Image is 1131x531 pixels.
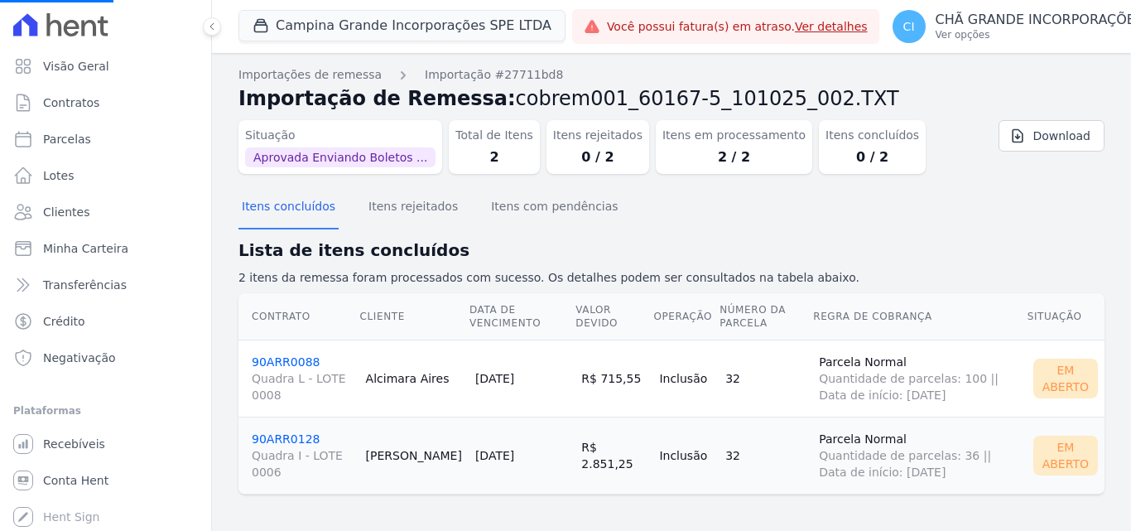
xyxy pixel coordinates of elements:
[43,167,75,184] span: Lotes
[795,20,868,33] a: Ver detalhes
[43,277,127,293] span: Transferências
[359,417,469,494] td: [PERSON_NAME]
[455,147,533,167] dd: 2
[719,340,812,417] td: 32
[812,340,1027,417] td: Parcela Normal
[553,127,643,144] dt: Itens rejeitados
[903,21,915,32] span: CI
[252,447,353,480] span: Quadra I - LOTE 0006
[245,147,436,167] span: Aprovada Enviando Boletos ...
[553,147,643,167] dd: 0 / 2
[238,66,382,84] a: Importações de remessa
[252,355,353,403] a: 90ARR0088Quadra L - LOTE 0008
[13,401,198,421] div: Plataformas
[819,447,1020,480] span: Quantidade de parcelas: 36 || Data de início: [DATE]
[469,293,575,340] th: Data de Vencimento
[245,127,436,144] dt: Situação
[7,268,205,302] a: Transferências
[43,131,91,147] span: Parcelas
[719,293,812,340] th: Número da Parcela
[359,293,469,340] th: Cliente
[43,240,128,257] span: Minha Carteira
[652,340,719,417] td: Inclusão
[825,127,919,144] dt: Itens concluídos
[455,127,533,144] dt: Total de Itens
[1033,436,1098,475] div: Em Aberto
[43,472,108,489] span: Conta Hent
[652,417,719,494] td: Inclusão
[7,341,205,374] a: Negativação
[812,417,1027,494] td: Parcela Normal
[7,427,205,461] a: Recebíveis
[1027,293,1105,340] th: Situação
[7,86,205,119] a: Contratos
[516,87,899,110] span: cobrem001_60167-5_101025_002.TXT
[469,340,575,417] td: [DATE]
[662,147,806,167] dd: 2 / 2
[365,186,461,229] button: Itens rejeitados
[43,58,109,75] span: Visão Geral
[359,340,469,417] td: Alcimara Aires
[238,269,1105,287] p: 2 itens da remessa foram processados com sucesso. Os detalhes podem ser consultados na tabela aba...
[7,159,205,192] a: Lotes
[252,370,353,403] span: Quadra L - LOTE 0008
[7,50,205,83] a: Visão Geral
[43,94,99,111] span: Contratos
[819,370,1020,403] span: Quantidade de parcelas: 100 || Data de início: [DATE]
[488,186,621,229] button: Itens com pendências
[43,350,116,366] span: Negativação
[812,293,1027,340] th: Regra de Cobrança
[575,340,652,417] td: R$ 715,55
[238,293,359,340] th: Contrato
[825,147,919,167] dd: 0 / 2
[652,293,719,340] th: Operação
[43,204,89,220] span: Clientes
[238,66,1105,84] nav: Breadcrumb
[7,123,205,156] a: Parcelas
[575,417,652,494] td: R$ 2.851,25
[1033,359,1098,398] div: Em Aberto
[999,120,1105,152] a: Download
[719,417,812,494] td: 32
[575,293,652,340] th: Valor devido
[43,313,85,330] span: Crédito
[7,232,205,265] a: Minha Carteira
[7,305,205,338] a: Crédito
[425,66,563,84] a: Importação #27711bd8
[238,10,565,41] button: Campina Grande Incorporações SPE LTDA
[7,464,205,497] a: Conta Hent
[238,186,339,229] button: Itens concluídos
[43,436,105,452] span: Recebíveis
[607,18,868,36] span: Você possui fatura(s) em atraso.
[7,196,205,229] a: Clientes
[469,417,575,494] td: [DATE]
[252,432,353,480] a: 90ARR0128Quadra I - LOTE 0006
[662,127,806,144] dt: Itens em processamento
[238,238,1105,263] h2: Lista de itens concluídos
[238,84,1105,113] h2: Importação de Remessa:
